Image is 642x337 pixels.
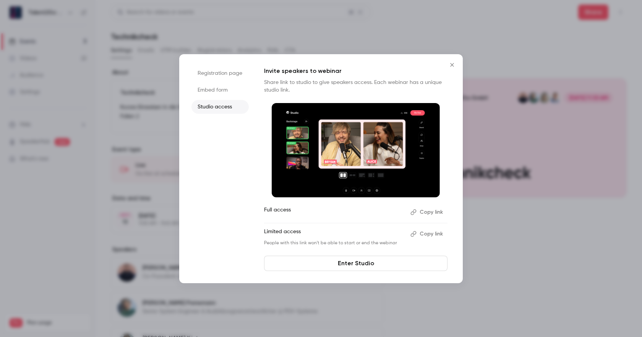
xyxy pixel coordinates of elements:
button: Copy link [407,206,447,218]
p: Limited access [264,228,404,240]
button: Close [444,57,460,73]
p: Full access [264,206,404,218]
li: Studio access [191,100,249,114]
img: Invite speakers to webinar [272,103,440,198]
li: Registration page [191,66,249,80]
p: Share link to studio to give speakers access. Each webinar has a unique studio link. [264,79,447,94]
p: People with this link won't be able to start or end the webinar [264,240,404,246]
p: Invite speakers to webinar [264,66,447,76]
li: Embed form [191,83,249,97]
button: Copy link [407,228,447,240]
a: Enter Studio [264,256,447,271]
